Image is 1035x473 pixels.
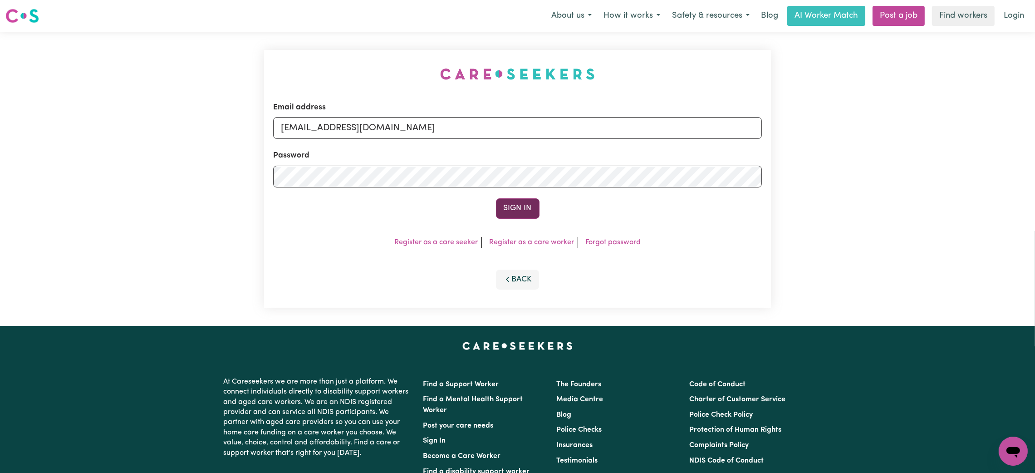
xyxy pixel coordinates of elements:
[423,437,446,444] a: Sign In
[462,342,573,350] a: Careseekers home page
[689,457,764,464] a: NDIS Code of Conduct
[873,6,925,26] a: Post a job
[273,150,309,162] label: Password
[489,239,574,246] a: Register as a care worker
[689,442,749,449] a: Complaints Policy
[273,117,762,139] input: Email address
[689,426,781,434] a: Protection of Human Rights
[598,6,666,25] button: How it works
[787,6,865,26] a: AI Worker Match
[689,396,785,403] a: Charter of Customer Service
[585,239,641,246] a: Forgot password
[556,396,603,403] a: Media Centre
[999,437,1028,466] iframe: Button to launch messaging window, conversation in progress
[496,270,540,290] button: Back
[666,6,755,25] button: Safety & resources
[423,381,499,388] a: Find a Support Worker
[5,5,39,26] a: Careseekers logo
[545,6,598,25] button: About us
[556,381,601,388] a: The Founders
[394,239,478,246] a: Register as a care seeker
[224,373,412,462] p: At Careseekers we are more than just a platform. We connect individuals directly to disability su...
[689,381,746,388] a: Code of Conduct
[273,102,326,113] label: Email address
[932,6,995,26] a: Find workers
[423,422,494,429] a: Post your care needs
[556,442,593,449] a: Insurances
[689,411,753,419] a: Police Check Policy
[423,396,523,414] a: Find a Mental Health Support Worker
[496,198,540,218] button: Sign In
[5,8,39,24] img: Careseekers logo
[755,6,784,26] a: Blog
[998,6,1030,26] a: Login
[556,411,571,419] a: Blog
[556,426,602,434] a: Police Checks
[556,457,598,464] a: Testimonials
[423,453,501,460] a: Become a Care Worker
